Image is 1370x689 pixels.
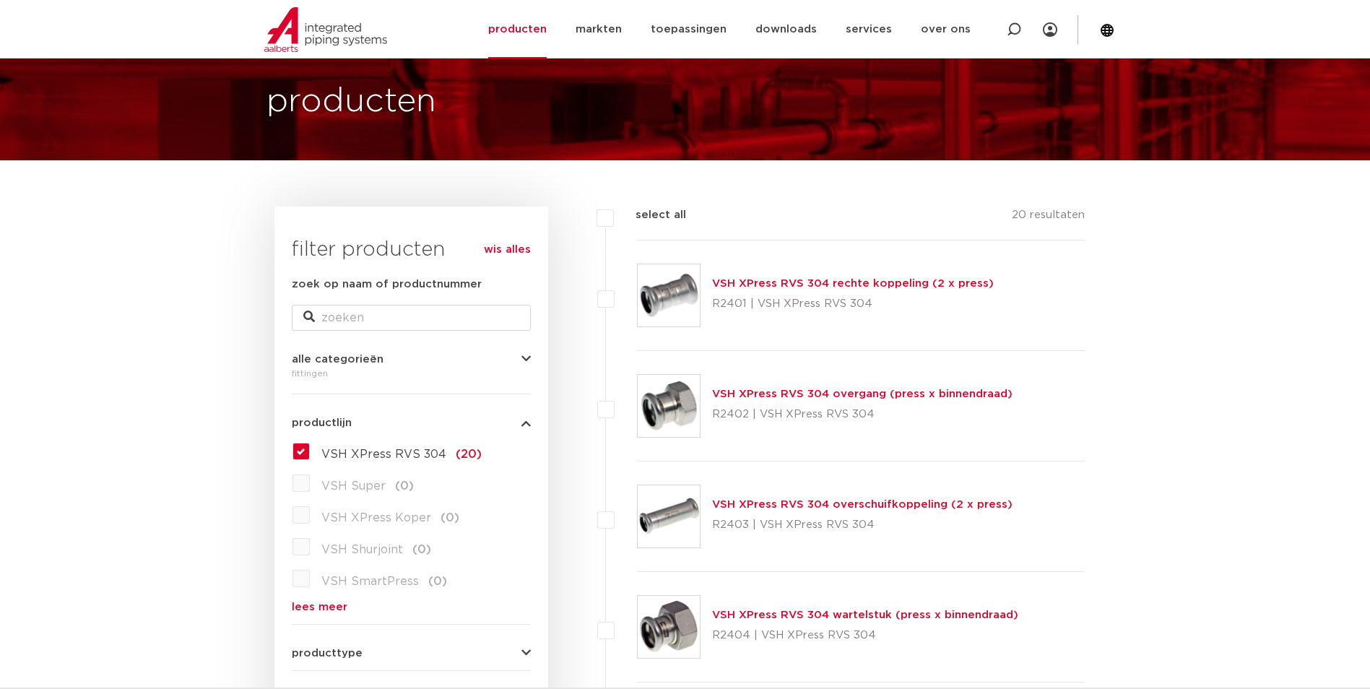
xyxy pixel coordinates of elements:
p: R2402 | VSH XPress RVS 304 [712,403,1013,426]
a: VSH XPress RVS 304 overgang (press x binnendraad) [712,389,1013,399]
img: Thumbnail for VSH XPress RVS 304 overgang (press x binnendraad) [638,375,700,437]
span: VSH SmartPress [321,576,419,587]
h1: producten [266,79,436,125]
span: alle categorieën [292,354,383,365]
span: producttype [292,648,363,659]
div: fittingen [292,365,531,382]
img: Thumbnail for VSH XPress RVS 304 overschuifkoppeling (2 x press) [638,485,700,547]
button: alle categorieën [292,354,531,365]
p: R2401 | VSH XPress RVS 304 [712,292,994,316]
label: select all [614,207,686,224]
span: VSH Super [321,480,386,492]
a: wis alles [484,241,531,259]
a: VSH XPress RVS 304 overschuifkoppeling (2 x press) [712,499,1013,510]
span: (0) [441,512,459,524]
span: VSH Shurjoint [321,544,403,555]
span: productlijn [292,417,352,428]
span: VSH XPress Koper [321,512,431,524]
span: (0) [428,576,447,587]
span: VSH XPress RVS 304 [321,448,446,460]
span: (0) [412,544,431,555]
span: (20) [456,448,482,460]
button: producttype [292,648,531,659]
label: zoek op naam of productnummer [292,276,482,293]
a: VSH XPress RVS 304 wartelstuk (press x binnendraad) [712,610,1018,620]
h3: filter producten [292,235,531,264]
input: zoeken [292,305,531,331]
img: Thumbnail for VSH XPress RVS 304 wartelstuk (press x binnendraad) [638,596,700,658]
p: R2404 | VSH XPress RVS 304 [712,624,1018,647]
img: Thumbnail for VSH XPress RVS 304 rechte koppeling (2 x press) [638,264,700,326]
p: 20 resultaten [1012,207,1085,229]
span: (0) [395,480,414,492]
a: lees meer [292,602,531,612]
p: R2403 | VSH XPress RVS 304 [712,513,1013,537]
a: VSH XPress RVS 304 rechte koppeling (2 x press) [712,278,994,289]
button: productlijn [292,417,531,428]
